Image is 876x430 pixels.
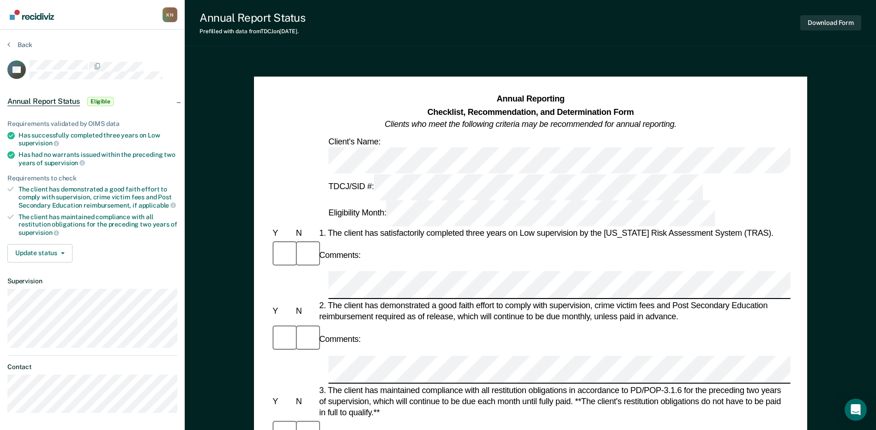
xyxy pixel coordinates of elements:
[496,95,564,104] strong: Annual Reporting
[317,227,791,239] div: 1. The client has satisfactorily completed three years on Low supervision by the [US_STATE] Risk ...
[139,202,176,209] span: applicable
[385,119,677,129] em: Clients who meet the following criteria may be recommended for annual reporting.
[294,396,317,407] div: N
[7,363,177,371] dt: Contact
[18,213,177,237] div: The client has maintained compliance with all restitution obligations for the preceding two years of
[317,384,791,418] div: 3. The client has maintained compliance with all restitution obligations in accordance to PD/POP-...
[271,306,294,317] div: Y
[7,97,80,106] span: Annual Report Status
[7,174,177,182] div: Requirements to check
[163,7,177,22] button: Profile dropdown button
[10,10,54,20] img: Recidiviz
[18,131,177,147] div: Has successfully completed three years on Low
[7,41,32,49] button: Back
[294,306,317,317] div: N
[326,200,717,227] div: Eligibility Month:
[7,277,177,285] dt: Supervision
[18,185,177,209] div: The client has demonstrated a good faith effort to comply with supervision, crime victim fees and...
[294,227,317,239] div: N
[271,396,294,407] div: Y
[845,399,867,421] div: Open Intercom Messenger
[87,97,114,106] span: Eligible
[7,120,177,128] div: Requirements validated by OIMS data
[326,174,704,200] div: TDCJ/SID #:
[800,15,861,30] button: Download Form
[317,334,362,345] div: Comments:
[18,151,177,167] div: Has had no warrants issued within the preceding two years of
[18,229,59,236] span: supervision
[199,28,305,35] div: Prefilled with data from TDCJ on [DATE] .
[427,107,634,116] strong: Checklist, Recommendation, and Determination Form
[317,250,362,261] div: Comments:
[317,300,791,322] div: 2. The client has demonstrated a good faith effort to comply with supervision, crime victim fees ...
[199,11,305,24] div: Annual Report Status
[18,139,59,147] span: supervision
[44,159,85,167] span: supervision
[271,227,294,239] div: Y
[163,7,177,22] div: K N
[7,244,72,263] button: Update status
